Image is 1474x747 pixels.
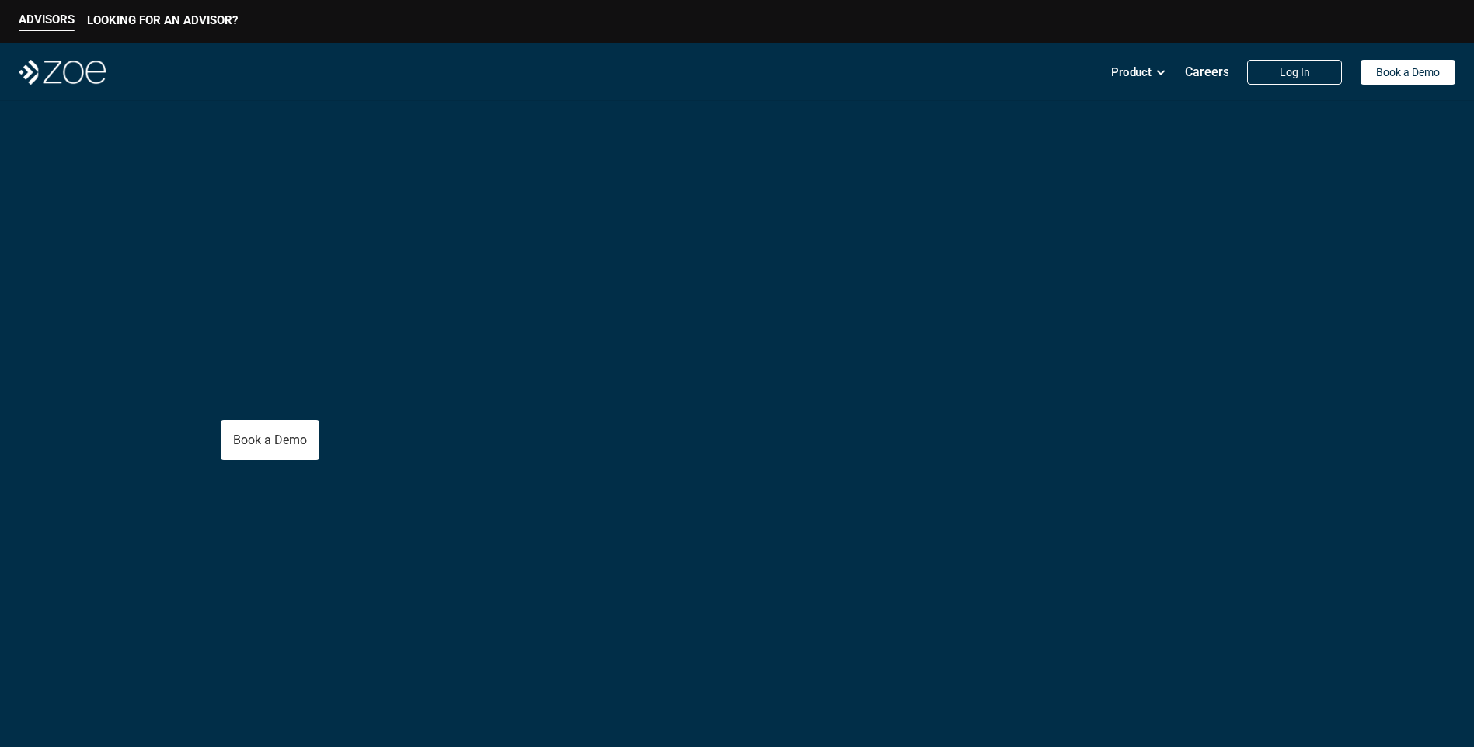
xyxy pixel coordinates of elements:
p: Product [1111,61,1152,84]
p: The all-in-one wealth platform empowering RIAs to deliver . [221,351,687,396]
span: . [472,262,487,329]
span: More [364,262,472,329]
a: Book a Demo [221,420,319,460]
p: ADVISORS [19,12,75,26]
p: Book a Demo [233,433,307,447]
em: The information in the visuals above is for illustrative purposes only and does not represent an ... [754,537,1186,545]
p: Give Your [221,214,579,266]
p: LOOKING FOR AN ADVISOR? [87,13,238,27]
p: Log In [1280,66,1310,79]
p: Careers [1185,64,1229,79]
p: Clients [221,266,579,326]
a: Book a Demo [1361,60,1455,85]
p: Book a Demo [1376,66,1440,79]
strong: personalized investment management at scale [277,373,657,394]
a: Log In [1247,60,1342,85]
